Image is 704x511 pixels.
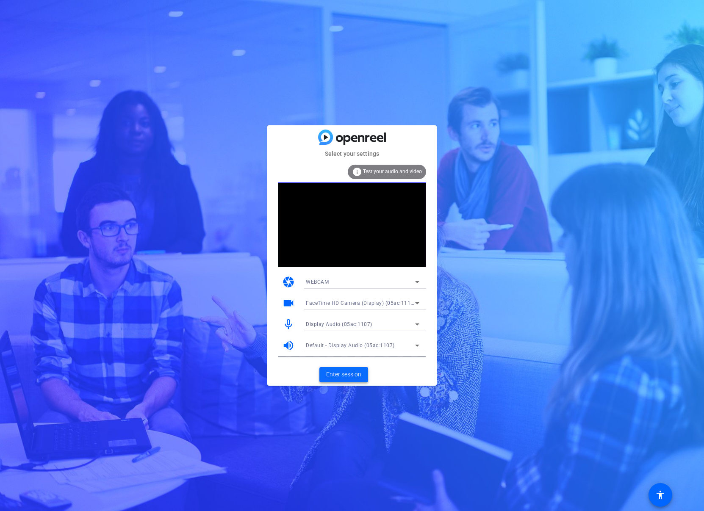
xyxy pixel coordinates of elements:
mat-icon: camera [282,276,295,288]
span: WEBCAM [306,279,329,285]
mat-icon: videocam [282,297,295,309]
span: Test your audio and video [363,168,422,174]
mat-icon: mic_none [282,318,295,331]
span: Default - Display Audio (05ac:1107) [306,343,395,348]
span: Display Audio (05ac:1107) [306,321,372,327]
img: blue-gradient.svg [318,130,386,144]
mat-icon: accessibility [655,490,665,500]
button: Enter session [319,367,368,382]
span: Enter session [326,370,361,379]
mat-icon: volume_up [282,339,295,352]
span: FaceTime HD Camera (Display) (05ac:1112) [306,299,416,306]
mat-icon: info [352,167,362,177]
mat-card-subtitle: Select your settings [267,149,437,158]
